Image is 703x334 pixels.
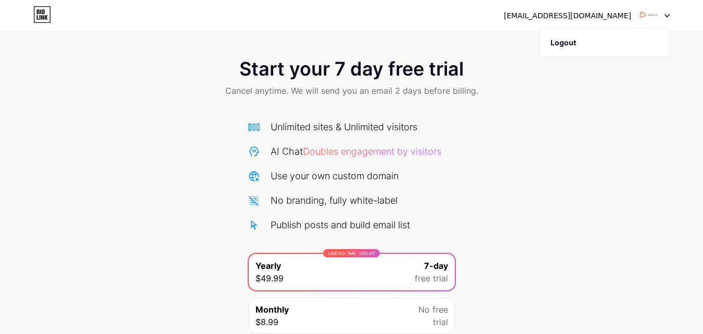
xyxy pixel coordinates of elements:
[255,303,289,316] span: Monthly
[271,169,399,183] div: Use your own custom domain
[504,10,631,21] div: [EMAIL_ADDRESS][DOMAIN_NAME]
[271,218,410,232] div: Publish posts and build email list
[415,272,448,284] span: free trial
[239,58,464,79] span: Start your 7 day free trial
[225,84,478,97] span: Cancel anytime. We will send you an email 2 days before billing.
[271,144,441,158] div: AI Chat
[271,193,398,207] div: No branding, fully white-label
[255,272,284,284] span: $49.99
[540,29,669,57] li: Logout
[639,6,659,26] img: aitheinhealing
[255,259,281,272] span: Yearly
[433,316,448,328] span: trial
[418,303,448,316] span: No free
[323,249,380,257] div: LIMITED TIME : 50% off
[255,316,278,328] span: $8.99
[303,146,441,157] span: Doubles engagement by visitors
[424,259,448,272] span: 7-day
[271,120,417,134] div: Unlimited sites & Unlimited visitors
